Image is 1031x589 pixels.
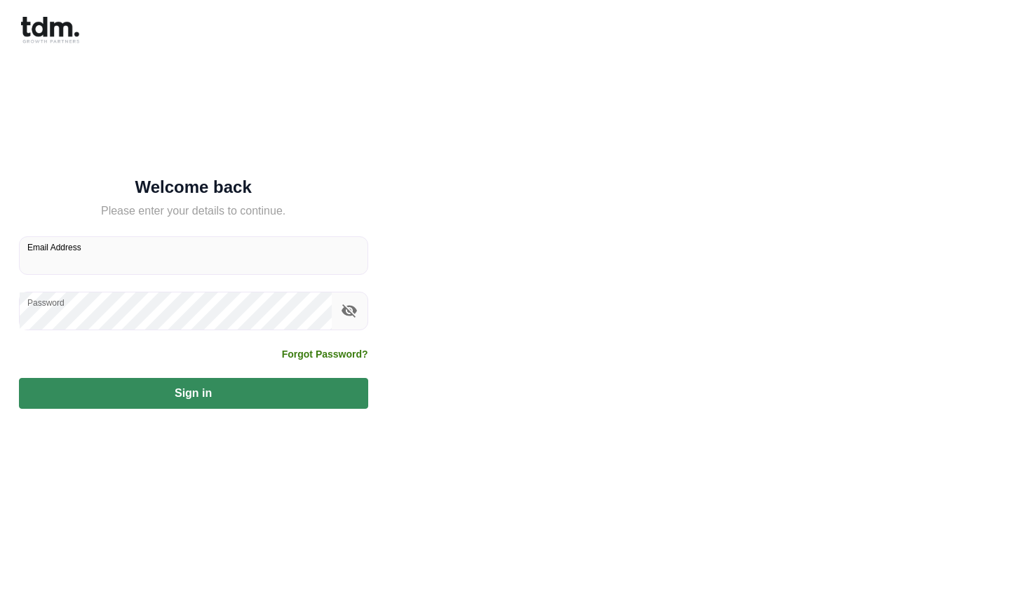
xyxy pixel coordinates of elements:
button: toggle password visibility [337,299,361,323]
a: Forgot Password? [282,347,368,361]
label: Email Address [27,241,81,253]
button: Sign in [19,378,368,409]
h5: Please enter your details to continue. [19,203,368,219]
label: Password [27,297,65,309]
h5: Welcome back [19,180,368,194]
